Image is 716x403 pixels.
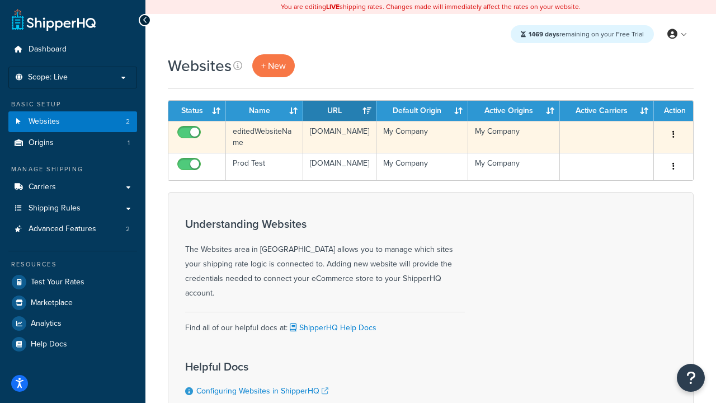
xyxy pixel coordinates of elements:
[252,54,295,77] a: + New
[376,101,468,121] th: Default Origin: activate to sort column ascending
[8,293,137,313] a: Marketplace
[185,218,465,230] h3: Understanding Websites
[8,313,137,334] a: Analytics
[128,138,130,148] span: 1
[8,219,137,240] li: Advanced Features
[303,101,376,121] th: URL: activate to sort column ascending
[261,59,286,72] span: + New
[8,198,137,219] a: Shipping Rules
[511,25,654,43] div: remaining on your Free Trial
[185,218,465,301] div: The Websites area in [GEOGRAPHIC_DATA] allows you to manage which sites your shipping rate logic ...
[8,133,137,153] li: Origins
[326,2,340,12] b: LIVE
[8,100,137,109] div: Basic Setup
[8,111,137,132] a: Websites 2
[29,224,96,234] span: Advanced Features
[8,260,137,269] div: Resources
[468,121,560,153] td: My Company
[185,312,465,335] div: Find all of our helpful docs at:
[168,101,226,121] th: Status: activate to sort column ascending
[468,153,560,180] td: My Company
[31,298,73,308] span: Marketplace
[126,224,130,234] span: 2
[226,153,303,180] td: Prod Test
[288,322,376,334] a: ShipperHQ Help Docs
[560,101,654,121] th: Active Carriers: activate to sort column ascending
[29,138,54,148] span: Origins
[126,117,130,126] span: 2
[31,278,84,287] span: Test Your Rates
[185,360,387,373] h3: Helpful Docs
[468,101,560,121] th: Active Origins: activate to sort column ascending
[654,101,693,121] th: Action
[12,8,96,31] a: ShipperHQ Home
[8,334,137,354] a: Help Docs
[8,39,137,60] a: Dashboard
[31,340,67,349] span: Help Docs
[303,153,376,180] td: [DOMAIN_NAME]
[196,385,328,397] a: Configuring Websites in ShipperHQ
[31,319,62,329] span: Analytics
[8,272,137,292] a: Test Your Rates
[168,55,232,77] h1: Websites
[29,45,67,54] span: Dashboard
[376,153,468,180] td: My Company
[8,111,137,132] li: Websites
[8,165,137,174] div: Manage Shipping
[29,182,56,192] span: Carriers
[8,133,137,153] a: Origins 1
[226,121,303,153] td: editedWebsiteName
[28,73,68,82] span: Scope: Live
[303,121,376,153] td: [DOMAIN_NAME]
[226,101,303,121] th: Name: activate to sort column ascending
[376,121,468,153] td: My Company
[677,364,705,392] button: Open Resource Center
[8,219,137,240] a: Advanced Features 2
[8,177,137,198] a: Carriers
[29,204,81,213] span: Shipping Rules
[529,29,559,39] strong: 1469 days
[29,117,60,126] span: Websites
